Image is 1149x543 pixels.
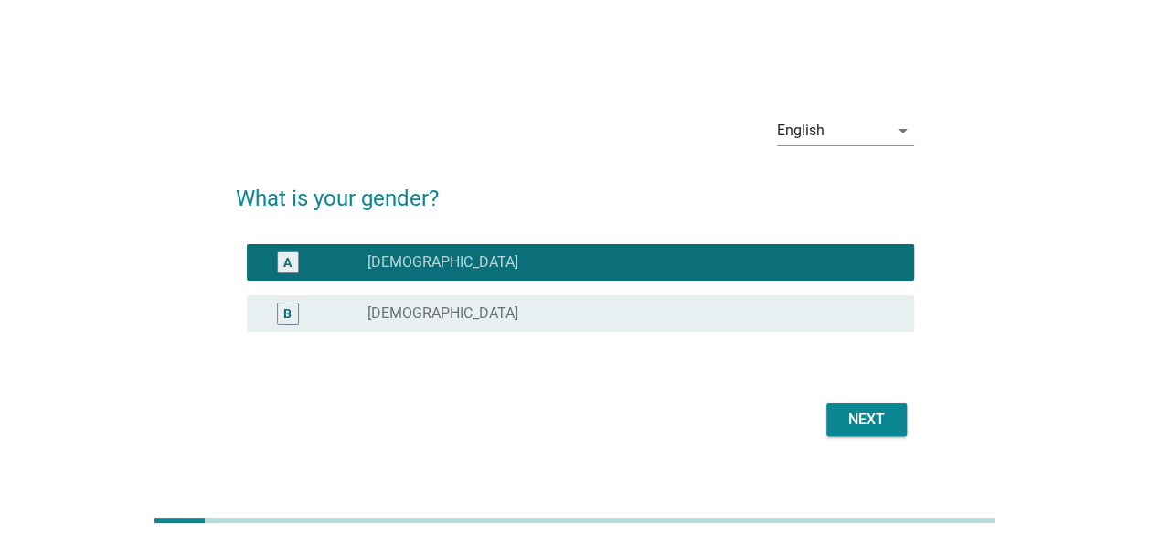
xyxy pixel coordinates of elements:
div: A [283,253,292,272]
i: arrow_drop_down [892,120,914,142]
button: Next [826,403,907,436]
h2: What is your gender? [236,164,914,215]
div: English [777,122,825,139]
label: [DEMOGRAPHIC_DATA] [367,304,518,323]
label: [DEMOGRAPHIC_DATA] [367,253,518,271]
div: Next [841,409,892,431]
div: B [283,304,292,324]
